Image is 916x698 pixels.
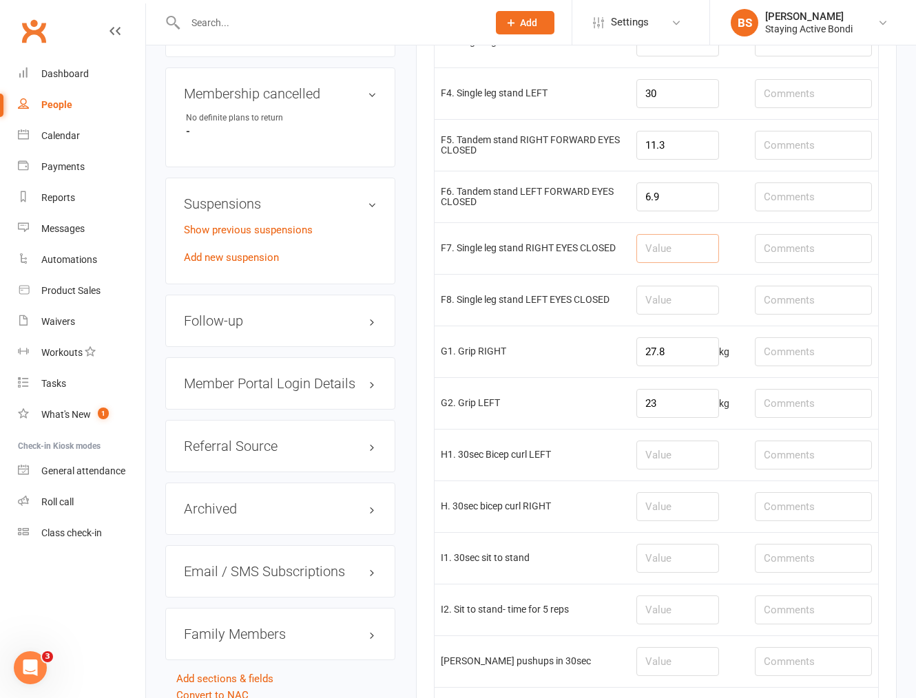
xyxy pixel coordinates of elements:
a: Add sections & fields [176,673,273,685]
div: Calendar [41,130,80,141]
input: Comments [755,286,872,315]
td: F6. Tandem stand LEFT FORWARD EYES CLOSED [435,171,630,222]
a: Product Sales [18,275,145,306]
div: People [41,99,72,110]
div: No definite plans to return [186,112,300,125]
div: Class check-in [41,527,102,538]
iframe: Intercom live chat [14,651,47,684]
input: Comments [755,79,872,108]
td: H. 30sec bicep curl RIGHT [435,480,630,532]
input: Value [636,492,719,521]
span: Add [520,17,537,28]
a: Clubworx [17,14,51,48]
span: Settings [611,7,649,38]
a: People [18,89,145,120]
h3: Member Portal Login Details [184,376,377,391]
div: Payments [41,161,85,172]
td: F5. Tandem stand RIGHT FORWARD EYES CLOSED [435,119,630,171]
div: Staying Active Bondi [765,23,853,35]
td: F4. Single leg stand LEFT [435,67,630,119]
input: Comments [755,389,872,418]
div: Waivers [41,316,75,327]
div: BS [731,9,758,36]
a: Class kiosk mode [18,518,145,549]
h3: Suspensions [184,196,377,211]
h3: Email / SMS Subscriptions [184,564,377,579]
a: Automations [18,244,145,275]
input: Comments [755,441,872,469]
a: Workouts [18,337,145,368]
div: Tasks [41,378,66,389]
div: Dashboard [41,68,89,79]
td: I1. 30sec sit to stand [435,532,630,584]
input: Value [636,79,719,108]
h3: Referral Source [184,438,377,454]
div: General attendance [41,465,125,476]
input: Value [636,131,719,160]
td: F7. Single leg stand RIGHT EYES CLOSED [435,222,630,274]
a: Add new suspension [184,251,279,264]
a: Tasks [18,368,145,399]
div: Product Sales [41,285,101,296]
h3: Membership cancelled [184,86,377,101]
div: What's New [41,409,91,420]
input: Comments [755,647,872,676]
td: kg [630,377,749,429]
a: Reports [18,182,145,213]
td: H1. 30sec Bicep curl LEFT [435,429,630,480]
td: kg [630,326,749,377]
span: 3 [42,651,53,662]
a: Show previous suspensions [184,224,313,236]
span: 1 [98,408,109,419]
input: Value [636,286,719,315]
h3: Archived [184,501,377,516]
td: I2. Sit to stand- time for 5 reps [435,584,630,635]
input: Value [636,337,719,366]
td: F8. Single leg stand LEFT EYES CLOSED [435,274,630,326]
input: Comments [755,544,872,573]
td: G2. Grip LEFT [435,377,630,429]
input: Value [636,441,719,469]
input: Comments [755,492,872,521]
a: Waivers [18,306,145,337]
h3: Follow-up [184,313,377,328]
div: Roll call [41,496,74,507]
div: Workouts [41,347,83,358]
a: What's New1 [18,399,145,430]
td: G1. Grip RIGHT [435,326,630,377]
input: Value [636,595,719,624]
input: Search... [181,13,478,32]
a: Payments [18,151,145,182]
strong: - [186,125,377,138]
a: Roll call [18,487,145,518]
input: Comments [755,337,872,366]
input: Comments [755,182,872,211]
td: [PERSON_NAME] pushups in 30sec [435,635,630,687]
input: Comments [755,595,872,624]
input: Value [636,389,719,418]
a: General attendance kiosk mode [18,456,145,487]
div: [PERSON_NAME] [765,10,853,23]
input: Comments [755,234,872,263]
div: Reports [41,192,75,203]
input: Comments [755,131,872,160]
input: Value [636,234,719,263]
h3: Family Members [184,626,377,642]
div: Messages [41,223,85,234]
a: Dashboard [18,59,145,89]
a: Calendar [18,120,145,151]
input: Value [636,544,719,573]
input: Value [636,647,719,676]
input: Value [636,182,719,211]
button: Add [496,11,554,34]
div: Automations [41,254,97,265]
a: Messages [18,213,145,244]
